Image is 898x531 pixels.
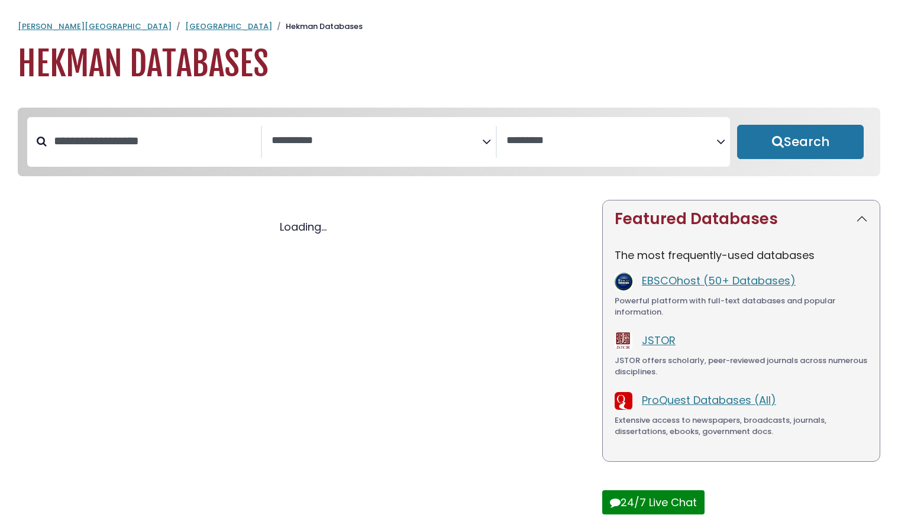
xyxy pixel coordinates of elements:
div: Powerful platform with full-text databases and popular information. [615,295,868,318]
h1: Hekman Databases [18,44,880,84]
button: Featured Databases [603,200,880,238]
textarea: Search [506,135,717,147]
div: Extensive access to newspapers, broadcasts, journals, dissertations, ebooks, government docs. [615,415,868,438]
p: The most frequently-used databases [615,247,868,263]
input: Search database by title or keyword [47,131,261,151]
div: JSTOR offers scholarly, peer-reviewed journals across numerous disciplines. [615,355,868,378]
button: Submit for Search Results [737,125,864,159]
nav: Search filters [18,108,880,176]
li: Hekman Databases [272,21,363,33]
nav: breadcrumb [18,21,880,33]
textarea: Search [272,135,482,147]
a: [PERSON_NAME][GEOGRAPHIC_DATA] [18,21,172,32]
a: [GEOGRAPHIC_DATA] [185,21,272,32]
a: EBSCOhost (50+ Databases) [642,273,796,288]
div: Loading... [18,219,588,235]
a: JSTOR [642,333,676,348]
a: ProQuest Databases (All) [642,393,776,407]
button: 24/7 Live Chat [602,490,705,514]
